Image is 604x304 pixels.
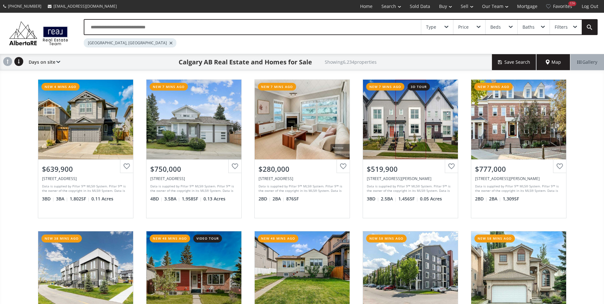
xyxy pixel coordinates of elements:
a: new 7 mins ago3d tour$519,900[STREET_ADDRESS][PERSON_NAME]Data is supplied by Pillar 9™ MLS® Syst... [356,73,465,225]
a: new 7 mins ago$280,000[STREET_ADDRESS]Data is supplied by Pillar 9™ MLS® System. Pillar 9™ is the... [248,73,356,225]
span: 1,456 SF [398,196,418,202]
h2: Showing 6,234 properties [325,60,377,64]
div: Data is supplied by Pillar 9™ MLS® System. Pillar 9™ is the owner of the copyright in its MLS® Sy... [259,184,344,193]
span: Map [546,59,561,65]
span: 2 BD [259,196,271,202]
div: 333 Riverfront Avenue SE #225, Calgary, AB T2G 5R1 [259,176,346,181]
span: 3.5 BA [164,196,180,202]
div: Beds [490,25,501,29]
span: 0.11 Acres [91,196,113,202]
div: Data is supplied by Pillar 9™ MLS® System. Pillar 9™ is the owner of the copyright in its MLS® Sy... [367,184,452,193]
div: 70 Silverado Skies Crescent SW, Calgary, AB T2X 0J6 [42,176,129,181]
div: $519,900 [367,164,454,174]
span: 4 BD [150,196,163,202]
a: new 7 mins ago$750,000[STREET_ADDRESS]Data is supplied by Pillar 9™ MLS® System. Pillar 9™ is the... [140,73,248,225]
span: 1,309 SF [503,196,519,202]
div: Data is supplied by Pillar 9™ MLS® System. Pillar 9™ is the owner of the copyright in its MLS® Sy... [475,184,561,193]
span: 2 BA [273,196,285,202]
div: 174 [568,1,576,6]
a: [EMAIL_ADDRESS][DOMAIN_NAME] [45,0,120,12]
div: Type [426,25,436,29]
span: 3 BD [367,196,379,202]
span: 3 BD [42,196,54,202]
div: $639,900 [42,164,129,174]
span: 1,958 SF [182,196,202,202]
div: Data is supplied by Pillar 9™ MLS® System. Pillar 9™ is the owner of the copyright in its MLS® Sy... [150,184,236,193]
div: $750,000 [150,164,238,174]
span: 0.13 Acres [203,196,225,202]
div: $777,000 [475,164,562,174]
div: $280,000 [259,164,346,174]
span: 2.5 BA [381,196,397,202]
div: Baths [522,25,535,29]
div: 306 Garrison Square SW, Calgary, AB T2T6B3 [475,176,562,181]
span: 2 BD [475,196,487,202]
h1: Calgary AB Real Estate and Homes for Sale [179,58,312,67]
a: new 7 mins ago$777,000[STREET_ADDRESS][PERSON_NAME]Data is supplied by Pillar 9™ MLS® System. Pil... [465,73,573,225]
div: 79 Woodbrook Road SW, Calgary, AB T2W 4M5 [150,176,238,181]
div: Map [536,54,570,70]
span: Gallery [577,59,597,65]
span: 1,802 SF [70,196,90,202]
span: [EMAIL_ADDRESS][DOMAIN_NAME] [53,4,117,9]
div: 244 Livingston View NE, Calgary, AB T3P0Z9 [367,176,454,181]
span: [PHONE_NUMBER] [8,4,41,9]
span: 876 SF [286,196,299,202]
span: 0.05 Acres [420,196,442,202]
button: Save Search [492,54,536,70]
span: 3 BA [56,196,68,202]
img: Logo [6,20,71,47]
div: Days on site [25,54,60,70]
div: Gallery [570,54,604,70]
span: 2 BA [489,196,501,202]
div: Price [458,25,469,29]
div: [GEOGRAPHIC_DATA], [GEOGRAPHIC_DATA] [84,38,176,47]
a: new 4 mins ago$639,900[STREET_ADDRESS]Data is supplied by Pillar 9™ MLS® System. Pillar 9™ is the... [32,73,140,225]
div: Filters [555,25,568,29]
div: Data is supplied by Pillar 9™ MLS® System. Pillar 9™ is the owner of the copyright in its MLS® Sy... [42,184,128,193]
